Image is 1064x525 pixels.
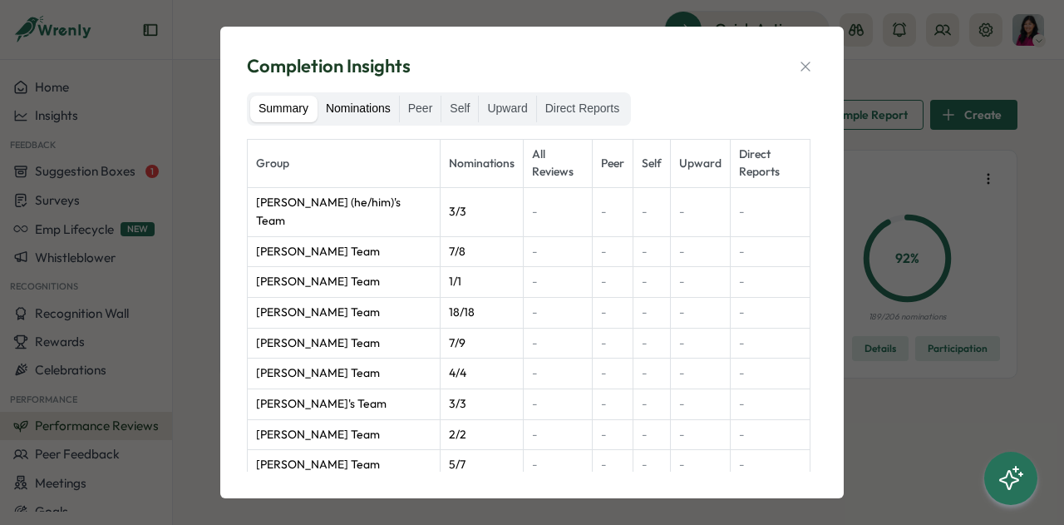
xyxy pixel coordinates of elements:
td: - [592,450,633,481]
span: Completion Insights [247,53,411,79]
th: Direct Reports [730,139,810,187]
td: - [730,359,810,389]
td: [PERSON_NAME] Team [248,297,441,328]
td: [PERSON_NAME] Team [248,359,441,389]
label: Self [441,96,478,122]
th: Peer [592,139,633,187]
td: - [670,359,730,389]
td: 1 / 1 [440,267,523,298]
td: - [592,267,633,298]
th: All Reviews [523,139,592,187]
td: - [670,188,730,236]
td: 3 / 3 [440,188,523,236]
td: [PERSON_NAME] Team [248,236,441,267]
td: - [670,236,730,267]
td: - [633,236,670,267]
td: - [523,267,592,298]
td: - [523,450,592,481]
label: Nominations [318,96,399,122]
th: Upward [670,139,730,187]
td: 4 / 4 [440,359,523,389]
td: - [633,328,670,359]
td: - [730,389,810,419]
td: 7 / 9 [440,328,523,359]
td: - [633,419,670,450]
label: Upward [479,96,535,122]
td: - [730,267,810,298]
td: 3 / 3 [440,389,523,419]
td: - [523,236,592,267]
label: Peer [400,96,441,122]
td: - [730,328,810,359]
td: - [670,267,730,298]
td: 7 / 8 [440,236,523,267]
td: - [592,328,633,359]
td: - [670,297,730,328]
th: Nominations [440,139,523,187]
td: - [670,328,730,359]
td: 18 / 18 [440,297,523,328]
td: - [730,297,810,328]
td: - [523,359,592,389]
td: [PERSON_NAME] Team [248,328,441,359]
td: - [730,450,810,481]
td: [PERSON_NAME] Team [248,419,441,450]
label: Summary [250,96,317,122]
td: - [670,450,730,481]
td: [PERSON_NAME] (he/him)'s Team [248,188,441,236]
td: - [523,297,592,328]
td: - [633,359,670,389]
td: - [633,297,670,328]
td: - [730,236,810,267]
td: - [592,297,633,328]
td: 2 / 2 [440,419,523,450]
td: - [523,188,592,236]
th: Self [633,139,670,187]
td: - [633,267,670,298]
td: - [592,389,633,419]
td: - [523,328,592,359]
td: - [633,389,670,419]
td: - [592,419,633,450]
label: Direct Reports [537,96,628,122]
td: - [592,236,633,267]
td: - [670,389,730,419]
td: - [523,419,592,450]
td: - [670,419,730,450]
td: [PERSON_NAME]'s Team [248,389,441,419]
td: - [592,359,633,389]
td: - [523,389,592,419]
td: 5 / 7 [440,450,523,481]
td: - [633,188,670,236]
td: - [633,450,670,481]
td: [PERSON_NAME] Team [248,267,441,298]
td: - [592,188,633,236]
th: Group [248,139,441,187]
td: - [730,419,810,450]
td: - [730,188,810,236]
td: [PERSON_NAME] Team [248,450,441,481]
